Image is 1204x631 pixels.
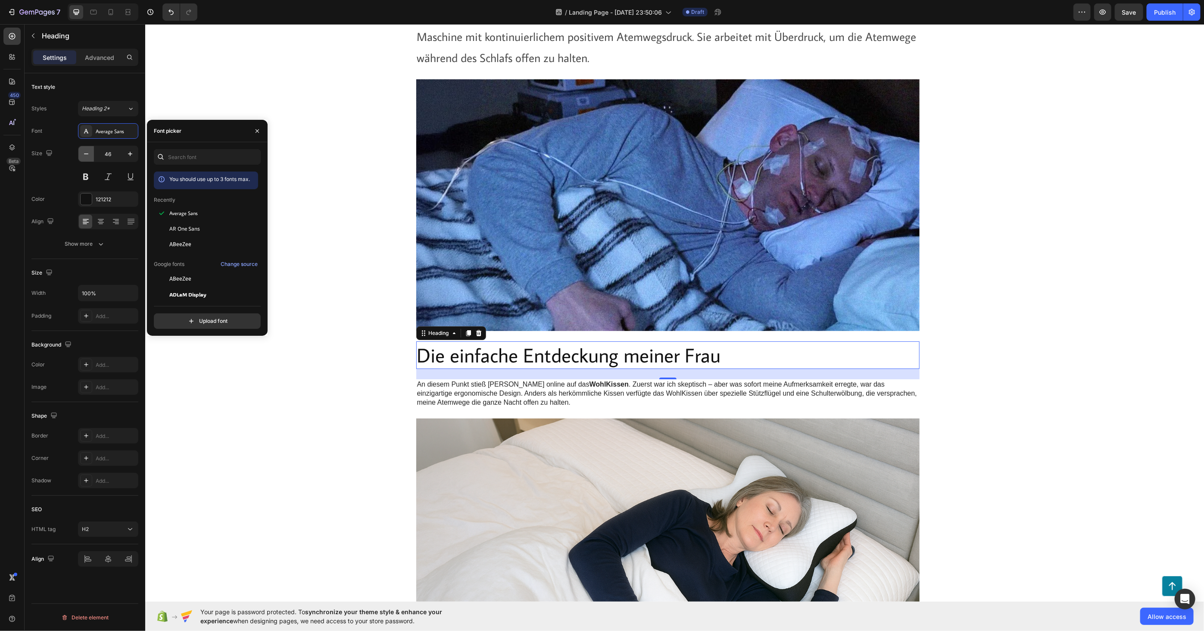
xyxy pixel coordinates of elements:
[169,176,250,182] span: You should use up to 3 fonts max.
[162,3,197,21] div: Undo/Redo
[78,522,138,537] button: H2
[31,105,47,112] div: Styles
[565,8,567,17] span: /
[1122,9,1136,16] span: Save
[1154,8,1176,17] div: Publish
[145,24,1204,602] iframe: Design area
[221,260,258,268] div: Change source
[154,313,261,329] button: Upload font
[154,127,181,135] div: Font picker
[43,53,67,62] p: Settings
[31,432,48,440] div: Border
[31,312,51,320] div: Padding
[282,305,306,313] div: Heading
[31,454,49,462] div: Corner
[85,53,114,62] p: Advanced
[31,339,73,351] div: Background
[31,216,56,228] div: Align
[200,608,442,625] span: synchronize your theme style & enhance your experience
[96,128,136,135] div: Average Sans
[271,55,774,307] img: gempages_585892803884614339-776650c2-f39e-4544-8a33-2fd6a67cfdad.jpg
[31,289,46,297] div: Width
[444,356,483,364] strong: WohlKissen
[31,83,55,91] div: Text style
[154,260,184,268] p: Google fonts
[271,317,774,345] h2: Die einfache Entdeckung meiner Frau
[96,312,136,320] div: Add...
[96,361,136,369] div: Add...
[169,291,206,298] span: ADLaM Display
[42,31,135,41] p: Heading
[691,8,704,16] span: Draft
[96,196,136,203] div: 121212
[31,127,42,135] div: Font
[220,259,258,269] button: Change source
[154,149,261,165] input: Search font
[31,361,45,369] div: Color
[569,8,662,17] span: Landing Page - [DATE] 23:50:06
[1148,612,1186,621] span: Allow access
[6,158,21,165] div: Beta
[56,7,60,17] p: 7
[1115,3,1143,21] button: Save
[78,285,138,301] input: Auto
[96,432,136,440] div: Add...
[96,477,136,485] div: Add...
[169,275,191,283] span: ABeeZee
[187,317,228,325] div: Upload font
[31,611,138,625] button: Delete element
[154,196,175,204] p: Recently
[82,526,89,532] span: H2
[96,384,136,391] div: Add...
[272,356,774,383] p: An diesem Punkt stieß [PERSON_NAME] online auf das . Zuerst war ich skeptisch – aber was sofort m...
[31,553,56,565] div: Align
[1147,3,1183,21] button: Publish
[8,92,21,99] div: 450
[1140,608,1194,625] button: Allow access
[78,101,138,116] button: Heading 2*
[82,105,110,112] span: Heading 2*
[169,225,200,233] span: AR One Sans
[31,195,45,203] div: Color
[61,612,109,623] div: Delete element
[31,148,54,159] div: Size
[65,240,105,248] div: Show more
[31,525,56,533] div: HTML tag
[31,267,54,279] div: Size
[169,241,191,248] span: ABeeZee
[200,607,476,625] span: Your page is password protected. To when designing pages, we need access to your store password.
[96,455,136,462] div: Add...
[169,209,198,217] span: Average Sans
[31,383,47,391] div: Image
[1175,589,1195,609] div: Open Intercom Messenger
[31,477,51,484] div: Shadow
[31,236,138,252] button: Show more
[3,3,64,21] button: 7
[31,410,59,422] div: Shape
[31,506,42,513] div: SEO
